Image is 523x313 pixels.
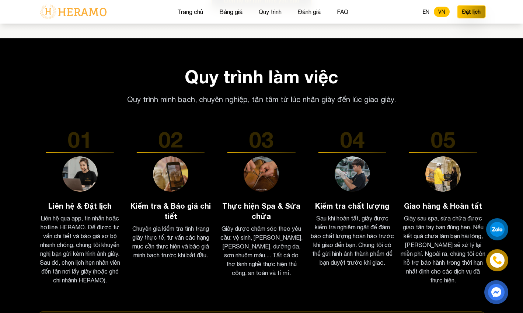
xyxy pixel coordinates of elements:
[219,201,304,221] h3: Thực hiện Spa & Sửa chữa
[487,250,507,270] a: phone-icon
[38,201,122,211] h3: Liên hệ & Đặt lịch
[217,7,245,17] button: Bảng giá
[425,156,461,192] img: process.completion.title
[38,4,109,20] img: logo-with-text.png
[493,256,501,264] img: phone-icon
[62,156,98,192] img: process.book.title
[153,156,188,192] img: process.inspect.title
[128,201,213,221] h3: Kiểm tra & Báo giá chi tiết
[418,7,434,17] button: EN
[38,128,122,150] div: 01
[457,5,486,18] button: Đặt lịch
[219,224,304,277] p: Giày được chăm sóc theo yêu cầu: vệ sinh, [PERSON_NAME], [PERSON_NAME], dưỡng da, sơn nhuộm màu,....
[128,128,213,150] div: 02
[310,128,395,150] div: 04
[219,128,304,150] div: 03
[335,156,370,192] img: process.deliver.title
[310,201,395,211] h3: Kiểm tra chất lượng
[120,94,403,105] p: Quy trình minh bạch, chuyên nghiệp, tận tâm từ lúc nhận giày đến lúc giao giày.
[401,128,485,150] div: 05
[335,7,351,17] button: FAQ
[38,68,486,86] h2: Quy trình làm việc
[296,7,323,17] button: Đánh giá
[310,214,395,267] p: Sau khi hoàn tất, giày được kiểm tra nghiêm ngặt để đảm bảo chất lượng hoàn hảo trước khi giao đế...
[401,201,485,211] h3: Giao hàng & Hoàn tất
[257,7,284,17] button: Quy trình
[175,7,205,17] button: Trang chủ
[128,224,213,260] p: Chuyên gia kiểm tra tình trạng giày thực tế, tư vấn các hạng mục cần thực hiện và báo giá minh bạ...
[244,156,279,192] img: process.repair.title
[434,7,450,17] button: VN
[38,214,122,285] p: Liên hệ qua app, tin nhắn hoặc hotline HERAMO. Để được tư vấn chi tiết và báo giá sơ bộ nhanh chó...
[401,214,485,285] p: Giày sau spa, sửa chữa được giao tận tay bạn đúng hẹn. Nếu kết quả chưa làm bạn hài lòng, [PERSON...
